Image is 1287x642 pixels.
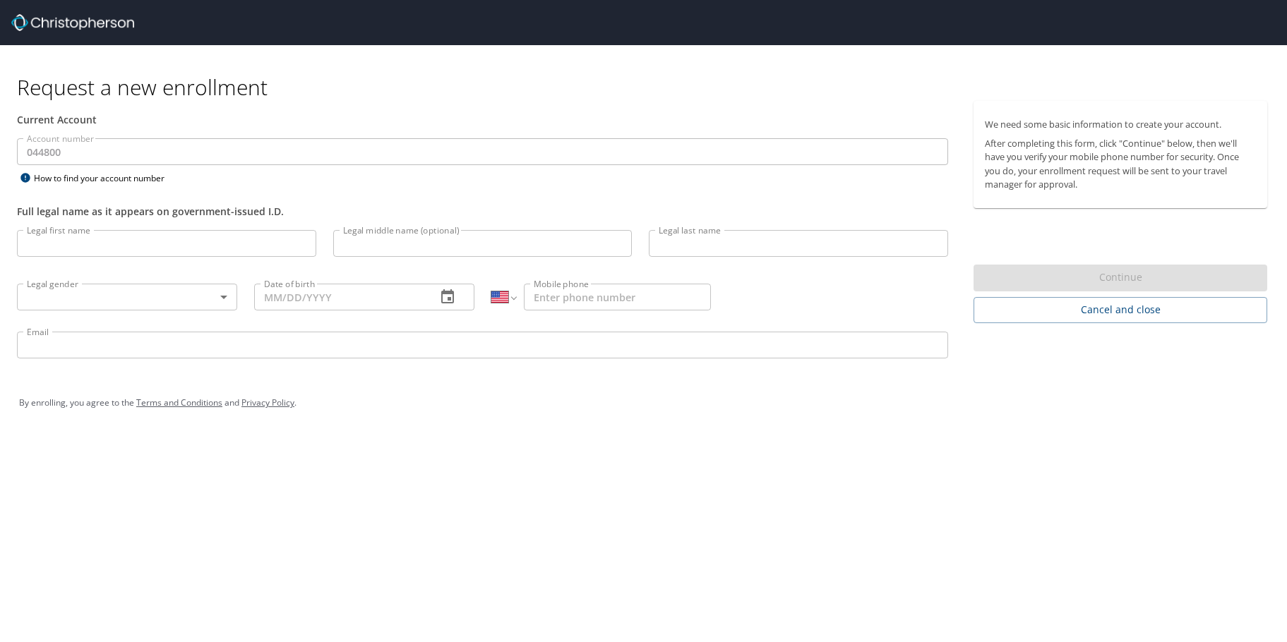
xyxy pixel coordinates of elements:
[17,204,948,219] div: Full legal name as it appears on government-issued I.D.
[974,297,1267,323] button: Cancel and close
[17,112,948,127] div: Current Account
[17,169,193,187] div: How to find your account number
[985,118,1256,131] p: We need some basic information to create your account.
[985,137,1256,191] p: After completing this form, click "Continue" below, then we'll have you verify your mobile phone ...
[254,284,425,310] input: MM/DD/YYYY
[524,284,712,310] input: Enter phone number
[19,385,1268,420] div: By enrolling, you agree to the and .
[17,284,237,310] div: ​
[136,396,222,408] a: Terms and Conditions
[11,14,134,31] img: cbt logo
[17,73,1279,101] h1: Request a new enrollment
[241,396,294,408] a: Privacy Policy
[985,301,1256,319] span: Cancel and close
